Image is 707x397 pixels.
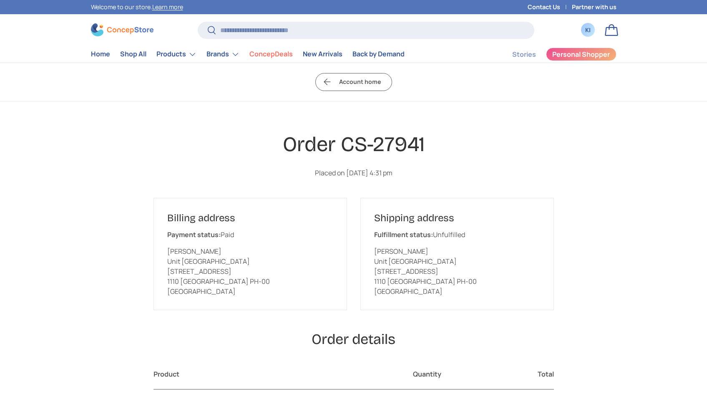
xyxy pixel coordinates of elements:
img: ConcepStore [91,23,153,36]
a: KI [579,21,597,39]
a: Contact Us [528,3,572,12]
th: Total [474,359,554,389]
h2: Order details [153,330,554,349]
h2: Shipping address [374,212,540,225]
a: Home [91,46,110,62]
strong: Fulfillment status: [374,230,433,239]
p: Placed on [DATE] 4:31 pm [153,168,554,178]
th: Quantity [394,359,474,389]
a: Personal Shopper [546,48,616,61]
a: Partner with us [572,3,616,12]
a: Account home [315,73,392,91]
a: ConcepDeals [249,46,293,62]
p: Welcome to our store. [91,3,183,12]
a: Shop All [120,46,146,62]
h1: Order CS-27941 [153,131,554,157]
p: [PERSON_NAME] Unit [GEOGRAPHIC_DATA] [STREET_ADDRESS] 1110 [GEOGRAPHIC_DATA] PH-00 [GEOGRAPHIC_DATA] [374,246,540,296]
p: [PERSON_NAME] Unit [GEOGRAPHIC_DATA] [STREET_ADDRESS] 1110 [GEOGRAPHIC_DATA] PH-00 [GEOGRAPHIC_DATA] [167,246,333,296]
a: Stories [512,46,536,63]
summary: Products [151,46,201,63]
nav: Secondary [492,46,616,63]
a: Learn more [152,3,183,11]
a: New Arrivals [303,46,342,62]
p: Unfulfilled [374,230,540,240]
summary: Brands [201,46,244,63]
a: Brands [206,46,239,63]
a: Products [156,46,196,63]
strong: Payment status: [167,230,221,239]
nav: Primary [91,46,405,63]
div: KI [584,25,593,34]
p: Paid [167,230,333,240]
span: Personal Shopper [552,51,610,58]
a: Back by Demand [352,46,405,62]
h2: Billing address [167,212,333,225]
th: Product [153,359,394,389]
